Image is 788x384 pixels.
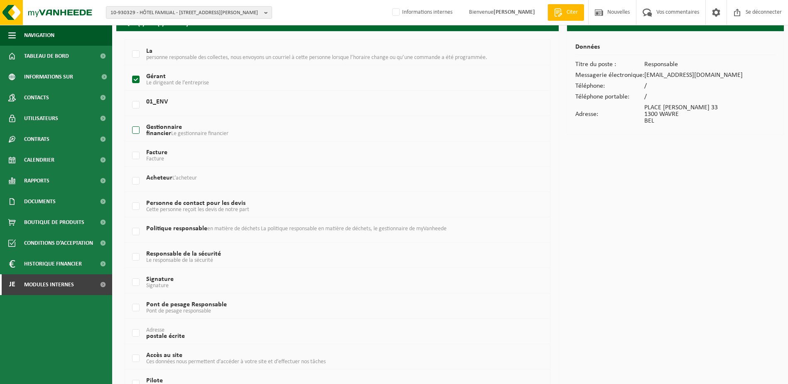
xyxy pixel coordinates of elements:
label: postale écrite [130,327,509,340]
span: L’acheteur [172,175,197,181]
font: Bienvenue [469,9,535,15]
span: Navigation [24,25,54,46]
td: Téléphone: [575,81,644,91]
span: Citer [565,8,580,17]
span: Facture [146,156,164,162]
td: Adresse: [575,102,644,126]
span: Conditions d’acceptation [24,233,93,254]
span: Calendrier [24,150,54,170]
td: Titre du poste : [575,59,644,70]
span: Contacts [24,87,49,108]
span: Adresse [146,327,164,333]
span: Signature [146,283,169,289]
label: Facture [130,150,509,162]
label: Signature [130,276,509,289]
button: 10-930329 - HÔTEL FAMILIAL - [STREET_ADDRESS][PERSON_NAME] [106,6,272,19]
label: Politique responsable [130,226,509,238]
span: Le gestionnaire financier [171,130,228,137]
span: Ces données nous permettent d’accéder à votre site et d’effectuer nos tâches [146,359,326,365]
label: Responsable de la sécurité [130,251,509,263]
td: / [644,91,743,102]
span: Cette personne reçoit les devis de notre part [146,207,249,213]
label: Informations internes [390,6,452,19]
span: personne responsable des collectes, nous envoyons un courriel à cette personne lorsque l’horaire ... [146,54,487,61]
h2: Données [575,44,776,55]
span: en matière de déchets La politique responsable en matière de déchets, le gestionnaire de myVanheede [207,226,447,232]
span: Rapports [24,170,49,191]
label: Gérant [130,74,509,86]
font: 01_ENV [146,98,168,105]
label: La [130,48,509,61]
span: Pont de pesage responsable [146,308,211,314]
span: Historique financier [24,254,82,274]
td: Téléphone portable: [575,91,644,102]
label: Accès au site [130,352,509,365]
span: Je [8,274,16,295]
span: Le responsable de la sécurité [146,257,213,263]
span: Le dirigeant de l’entreprise [146,80,209,86]
label: Pont de pesage Responsable [130,302,509,314]
td: Messagerie électronique: [575,70,644,81]
span: Contrats [24,129,49,150]
label: Gestionnaire financier [130,124,509,137]
td: [EMAIL_ADDRESS][DOMAIN_NAME] [644,70,743,81]
span: 10-930329 - HÔTEL FAMILIAL - [STREET_ADDRESS][PERSON_NAME] [110,7,261,19]
strong: [PERSON_NAME] [493,9,535,15]
span: Modules internes [24,274,74,295]
span: Documents [24,191,56,212]
label: Personne de contact pour les devis [130,200,509,213]
td: / [644,81,743,91]
span: Informations sur l’entreprise [24,66,96,87]
td: PLACE [PERSON_NAME] 33 1300 WAVRE BEL [644,102,743,126]
label: Acheteur [130,175,509,187]
a: Citer [547,4,584,21]
span: Tableau de bord [24,46,69,66]
td: Responsable [644,59,743,70]
span: Boutique de produits [24,212,84,233]
span: Utilisateurs [24,108,58,129]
